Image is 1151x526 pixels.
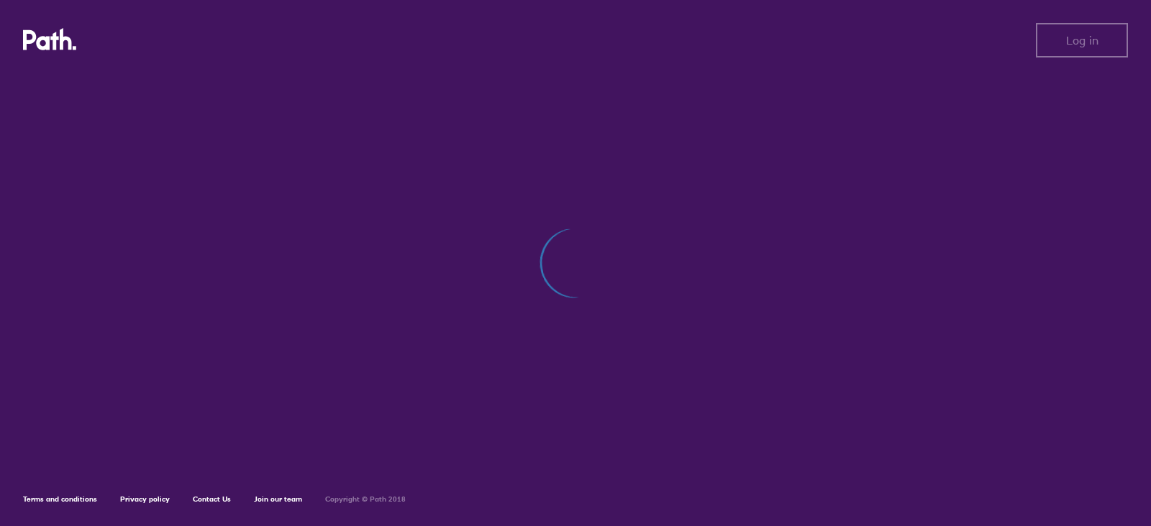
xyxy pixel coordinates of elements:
[1066,34,1098,47] span: Log in
[325,495,406,504] h6: Copyright © Path 2018
[193,494,231,504] a: Contact Us
[120,494,170,504] a: Privacy policy
[254,494,302,504] a: Join our team
[23,494,97,504] a: Terms and conditions
[1036,23,1128,57] button: Log in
